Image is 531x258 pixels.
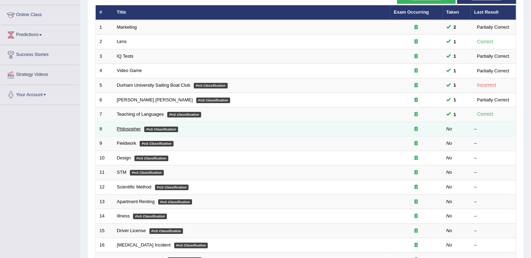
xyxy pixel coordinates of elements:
a: Video Game [117,68,142,73]
span: You can still take this question [451,96,459,103]
div: Exam occurring question [394,155,438,162]
div: Exam occurring question [394,38,438,45]
em: No [446,242,452,248]
td: 10 [96,151,113,165]
div: Exam occurring question [394,67,438,74]
a: Teaching of Languages [117,112,164,117]
em: PoS Classification [174,243,208,248]
a: Philosopher [117,126,141,131]
td: 8 [96,122,113,136]
em: No [446,213,452,218]
div: Exam occurring question [394,53,438,60]
a: Fieldwork [117,141,137,146]
td: 16 [96,238,113,253]
div: – [474,155,512,162]
em: PoS Classification [158,199,192,205]
td: 9 [96,136,113,151]
div: Exam occurring question [394,140,438,147]
div: – [474,140,512,147]
div: Partially Correct [474,23,512,31]
em: PoS Classification [155,185,189,190]
div: Exam occurring question [394,184,438,191]
a: [MEDICAL_DATA] Incident [117,242,171,248]
div: Exam occurring question [394,199,438,205]
em: PoS Classification [133,214,167,219]
a: Driver License [117,228,146,233]
td: 4 [96,64,113,78]
a: Lens [117,39,127,44]
a: Durham University Sailing Boat Club [117,83,190,88]
div: Exam occurring question [394,169,438,176]
a: Scientific Method [117,184,152,189]
em: PoS Classification [130,170,164,175]
div: Exam occurring question [394,82,438,89]
span: You can still take this question [451,23,459,31]
th: Taken [442,5,470,20]
th: # [96,5,113,20]
td: 6 [96,93,113,107]
em: No [446,199,452,204]
div: Incorrect [474,81,499,89]
div: Partially Correct [474,67,512,74]
a: Apartment Renting [117,199,155,204]
td: 3 [96,49,113,64]
a: Illness [117,213,130,218]
td: 14 [96,209,113,224]
a: [PERSON_NAME] [PERSON_NAME] [117,97,193,102]
a: IQ Tests [117,53,133,59]
div: – [474,213,512,220]
div: Exam occurring question [394,228,438,234]
em: PoS Classification [149,228,183,234]
span: You can still take this question [451,81,459,89]
th: Last Result [470,5,516,20]
a: Online Class [0,5,80,23]
div: Exam occurring question [394,242,438,249]
td: 11 [96,165,113,180]
span: You can still take this question [451,52,459,60]
div: Partially Correct [474,96,512,103]
em: No [446,170,452,175]
div: – [474,242,512,249]
a: Your Account [0,85,80,102]
div: Exam occurring question [394,126,438,132]
em: PoS Classification [134,156,168,161]
a: STM [117,170,126,175]
div: Exam occurring question [394,24,438,31]
em: PoS Classification [140,141,174,146]
a: Success Stories [0,45,80,63]
a: Marketing [117,24,137,30]
a: Predictions [0,25,80,43]
div: – [474,169,512,176]
em: No [446,155,452,160]
span: You can still take this question [451,38,459,45]
td: 7 [96,107,113,122]
div: – [474,184,512,191]
div: Exam occurring question [394,97,438,103]
td: 13 [96,194,113,209]
em: No [446,141,452,146]
td: 5 [96,78,113,93]
td: 2 [96,35,113,49]
div: Partially Correct [474,52,512,60]
div: Exam occurring question [394,213,438,220]
em: PoS Classification [194,83,228,88]
div: Exam occurring question [394,111,438,118]
a: Exam Occurring [394,9,429,15]
td: 1 [96,20,113,35]
em: PoS Classification [167,112,201,117]
a: Strategy Videos [0,65,80,83]
td: 15 [96,223,113,238]
span: You can still take this question [451,67,459,74]
em: No [446,184,452,189]
a: Design [117,155,131,160]
span: You can still take this question [451,111,459,118]
th: Title [113,5,390,20]
div: Correct [474,38,496,46]
em: No [446,126,452,131]
div: – [474,228,512,234]
div: Correct [474,110,496,118]
em: PoS Classification [144,127,178,132]
td: 12 [96,180,113,194]
div: – [474,126,512,132]
em: No [446,228,452,233]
